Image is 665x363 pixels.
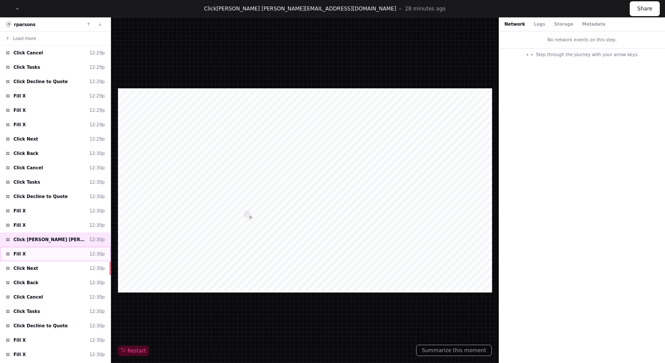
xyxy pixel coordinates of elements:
[89,265,104,272] div: 12:30p
[89,107,104,114] div: 12:29p
[13,121,26,128] span: Fill X
[13,165,43,171] span: Click Cancel
[89,78,104,85] div: 12:29p
[89,251,104,257] div: 12:30p
[13,78,68,85] span: Click Decline to Quote
[13,308,40,315] span: Click Tasks
[89,308,104,315] div: 12:30p
[89,50,104,56] div: 12:29p
[13,150,38,157] span: Click Back
[89,208,104,214] div: 12:30p
[204,6,217,12] span: Click
[89,64,104,71] div: 12:29p
[89,150,104,157] div: 12:30p
[13,323,68,329] span: Click Decline to Quote
[13,265,38,272] span: Click Next
[13,279,38,286] span: Click Back
[89,136,104,142] div: 12:29p
[504,21,525,27] button: Network
[13,337,26,343] span: Fill X
[121,347,146,354] span: Restart
[89,337,104,343] div: 12:30p
[13,93,26,99] span: Fill X
[89,236,104,243] div: 12:30p
[534,21,545,27] button: Logs
[13,64,40,71] span: Click Tasks
[89,93,104,99] div: 12:29p
[13,107,26,114] span: Fill X
[582,21,605,27] button: Metadata
[499,31,665,48] div: No network events on this step.
[216,6,396,12] span: [PERSON_NAME] [PERSON_NAME][EMAIL_ADDRESS][DOMAIN_NAME]
[14,22,36,27] a: rparsons
[630,1,660,16] button: Share
[13,294,43,300] span: Click Cancel
[13,222,26,229] span: Fill X
[13,193,68,200] span: Click Decline to Quote
[13,236,86,243] span: Click [PERSON_NAME] [PERSON_NAME][EMAIL_ADDRESS][DOMAIN_NAME]
[13,351,26,358] span: Fill X
[89,351,104,358] div: 12:30p
[13,35,36,42] span: Load more
[89,279,104,286] div: 12:30p
[89,121,104,128] div: 12:29p
[6,22,12,27] img: 7.svg
[13,179,40,185] span: Click Tasks
[89,179,104,185] div: 12:30p
[13,251,26,257] span: Fill X
[89,165,104,171] div: 12:30p
[89,193,104,200] div: 12:30p
[13,136,38,142] span: Click Next
[416,345,492,356] button: Summarize this moment
[405,5,446,12] p: 28 minutes ago
[118,346,149,356] button: Restart
[554,21,573,27] button: Storage
[89,323,104,329] div: 12:30p
[89,222,104,229] div: 12:30p
[536,51,638,58] span: Step through the journey with your arrow keys.
[13,50,43,56] span: Click Cancel
[13,208,26,214] span: Fill X
[89,294,104,300] div: 12:30p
